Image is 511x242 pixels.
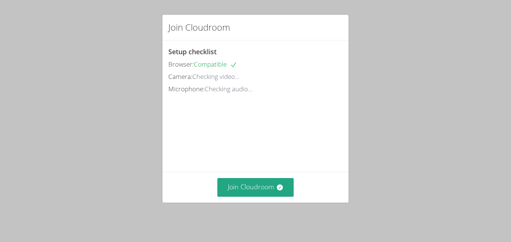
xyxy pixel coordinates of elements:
[168,47,217,56] span: Setup checklist
[168,72,192,81] span: Camera:
[168,60,194,68] span: Browser:
[192,72,239,81] span: Checking video...
[168,85,205,93] span: Microphone:
[217,178,294,196] button: Join Cloudroom
[194,60,237,68] span: Compatible
[168,21,230,34] h2: Join Cloudroom
[205,85,253,93] span: Checking audio...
